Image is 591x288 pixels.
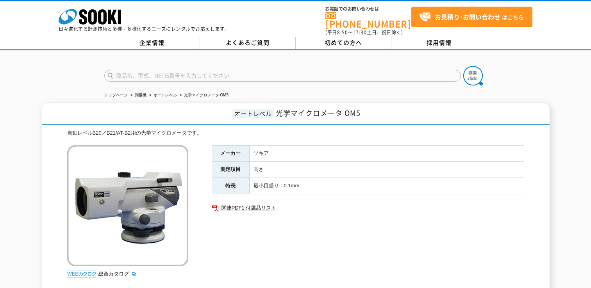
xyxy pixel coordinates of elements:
strong: お見積り･お問い合わせ [435,12,500,21]
img: webカタログ [67,270,96,278]
a: オートレベル [154,93,177,97]
td: ソキア [249,145,524,162]
th: 測定項目 [212,162,249,178]
a: 総合カタログ [98,271,137,277]
span: 17:30 [353,29,367,36]
th: メーカー [212,145,249,162]
a: よくあるご質問 [200,37,296,49]
span: 8:50 [337,29,348,36]
a: 測量機 [135,93,146,97]
a: 採用情報 [391,37,487,49]
li: 光学マイクロメータ OM5 [178,91,229,100]
span: 光学マイクロメータ OM5 [276,108,361,118]
span: お電話でのお問い合わせは [325,7,411,11]
img: btn_search.png [463,66,483,85]
p: 日々進化する計測技術と多種・多様化するニーズにレンタルでお応えします。 [59,27,230,31]
input: 商品名、型式、NETIS番号を入力してください [104,70,461,82]
span: 初めての方へ [325,38,362,47]
a: 関連PDF1 付属品リスト [212,203,524,213]
a: 企業情報 [104,37,200,49]
img: 光学マイクロメータ OM5 [67,145,188,266]
a: お見積り･お問い合わせはこちら [411,7,532,27]
span: (平日 ～ 土日、祝日除く) [325,29,403,36]
a: 初めての方へ [296,37,391,49]
a: トップページ [104,93,128,97]
th: 特長 [212,178,249,194]
span: オートレベル [232,109,274,118]
td: 高さ [249,162,524,178]
a: [PHONE_NUMBER] [325,12,411,28]
span: はこちら [419,11,524,23]
td: 最小目盛り：0.1mm [249,178,524,194]
div: 自動レベルB20／B21/AT-B2用の光学マイクロメータです。 [67,129,524,137]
